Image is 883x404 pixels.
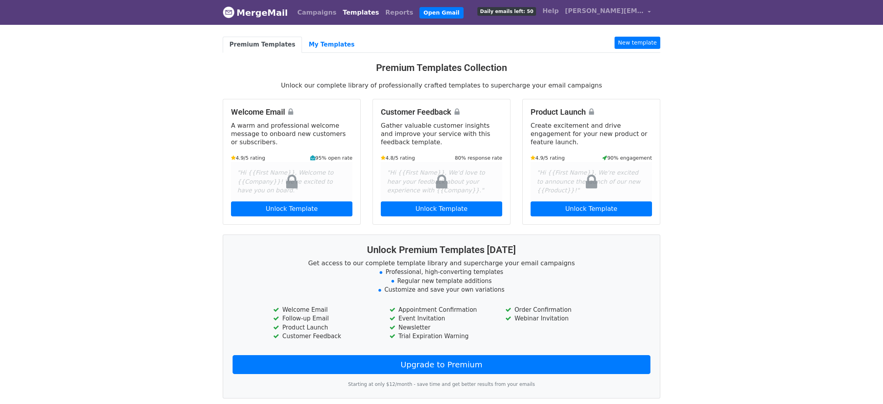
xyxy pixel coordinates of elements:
[419,7,463,19] a: Open Gmail
[602,154,652,162] small: 90% engagement
[231,107,352,117] h4: Welcome Email
[231,162,352,201] div: "Hi {{First Name}}, Welcome to {{Company}}! We're excited to have you on board."
[389,314,494,323] li: Event Invitation
[302,37,361,53] a: My Templates
[339,5,382,20] a: Templates
[382,5,417,20] a: Reports
[474,3,539,19] a: Daily emails left: 50
[562,3,654,22] a: [PERSON_NAME][EMAIL_ADDRESS][PERSON_NAME][DOMAIN_NAME]
[565,6,644,16] span: [PERSON_NAME][EMAIL_ADDRESS][PERSON_NAME][DOMAIN_NAME]
[477,7,536,16] span: Daily emails left: 50
[233,259,650,267] p: Get access to our complete template library and supercharge your email campaigns
[273,305,377,315] li: Welcome Email
[505,314,609,323] li: Webinar Invitation
[233,355,650,374] a: Upgrade to Premium
[381,107,502,117] h4: Customer Feedback
[223,6,235,18] img: MergeMail logo
[381,121,502,146] p: Gather valuable customer insights and improve your service with this feedback template.
[273,323,377,332] li: Product Launch
[531,201,652,216] a: Unlock Template
[233,380,650,389] p: Starting at only $12/month - save time and get better results from your emails
[223,62,660,74] h3: Premium Templates Collection
[531,162,652,201] div: "Hi {{First Name}}, We're excited to announce the launch of our new {{Product}}!"
[233,277,650,286] li: Regular new template additions
[231,154,265,162] small: 4.9/5 rating
[539,3,562,19] a: Help
[531,107,652,117] h4: Product Launch
[310,154,352,162] small: 95% open rate
[233,244,650,256] h3: Unlock Premium Templates [DATE]
[531,154,565,162] small: 4.9/5 rating
[223,81,660,89] p: Unlock our complete library of professionally crafted templates to supercharge your email campaigns
[381,162,502,201] div: "Hi {{First Name}}, We'd love to hear your feedback about your experience with {{Company}}."
[389,332,494,341] li: Trial Expiration Warning
[505,305,609,315] li: Order Confirmation
[531,121,652,146] p: Create excitement and drive engagement for your new product or feature launch.
[231,201,352,216] a: Unlock Template
[231,121,352,146] p: A warm and professional welcome message to onboard new customers or subscribers.
[294,5,339,20] a: Campaigns
[389,323,494,332] li: Newsletter
[381,201,502,216] a: Unlock Template
[455,154,502,162] small: 80% response rate
[389,305,494,315] li: Appointment Confirmation
[615,37,660,49] a: New template
[233,268,650,277] li: Professional, high-converting templates
[223,37,302,53] a: Premium Templates
[273,332,377,341] li: Customer Feedback
[223,4,288,21] a: MergeMail
[233,285,650,294] li: Customize and save your own variations
[273,314,377,323] li: Follow-up Email
[381,154,415,162] small: 4.8/5 rating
